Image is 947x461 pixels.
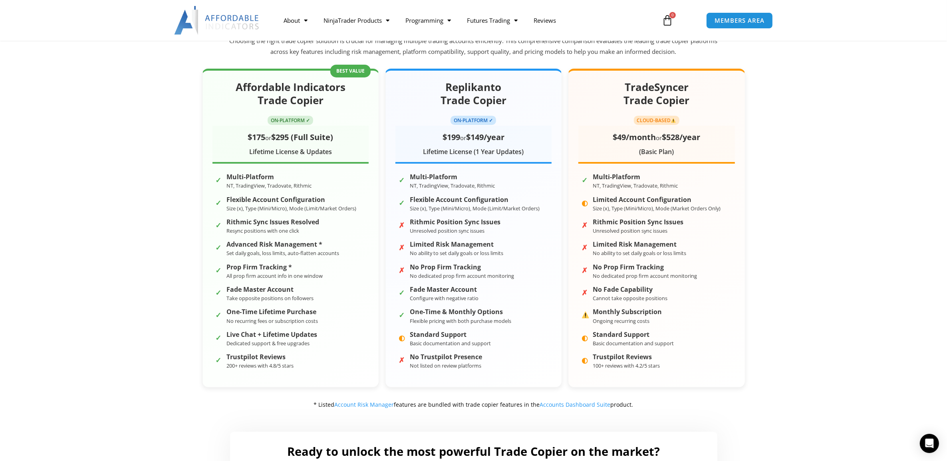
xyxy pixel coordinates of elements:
span: 0 [669,12,676,18]
span: $49/month [613,132,656,142]
strong: Multi-Platform [593,173,678,181]
img: ⚠ [582,311,589,319]
small: NT, TradingView, Tradovate, Rithmic [410,182,495,189]
span: ◐ [582,331,589,338]
strong: Trustpilot Reviews [227,353,294,361]
strong: Standard Support [410,331,491,338]
span: ✗ [399,219,406,226]
span: ✓ [582,174,589,181]
strong: Fade Master Account [227,286,314,293]
a: Reviews [526,11,564,30]
span: ✓ [399,309,406,316]
strong: No Prop Firm Tracking [593,263,697,271]
span: ✓ [216,331,223,338]
small: Basic documentation and support [410,340,491,347]
span: ✓ [216,174,223,181]
span: ✓ [216,354,223,361]
strong: Rithmic Position Sync Issues [410,218,500,226]
strong: Multi-Platform [227,173,312,181]
strong: Flexible Account Configuration [410,196,540,204]
span: ✗ [399,241,406,248]
small: Basic documentation and support [593,340,674,347]
strong: Rithmic Position Sync Issues [593,218,683,226]
div: or [578,130,735,144]
strong: Fade Master Account [410,286,478,293]
small: Not listed on review platforms [410,362,481,369]
span: $149/year [466,132,504,142]
img: ⚠ [671,118,676,123]
small: Size (x), Type (Mini/Micro), Mode (Limit/Market Orders) [227,205,357,212]
nav: Menu [276,11,653,30]
small: Flexible pricing with both purchase models [410,317,511,324]
span: ✓ [399,196,406,204]
small: 100+ reviews with 4.2/5 stars [593,362,660,369]
span: MEMBERS AREA [715,18,764,24]
small: 200+ reviews with 4.8/5 stars [227,362,294,369]
div: * Listed features are bundled with trade copier features in the product. [202,400,745,410]
small: No ability to set daily goals or loss limits [593,249,686,257]
h2: TradeSyncer Trade Copier [578,81,735,108]
small: Configure with negative ratio [410,295,478,302]
span: ✗ [582,286,589,293]
small: NT, TradingView, Tradovate, Rithmic [593,182,678,189]
strong: Advanced Risk Management * [227,241,339,248]
small: Unresolved position sync issues [593,227,667,234]
small: Set daily goals, loss limits, auto-flatten accounts [227,249,339,257]
span: ✗ [399,354,406,361]
span: $528/year [662,132,700,142]
strong: No Trustpilot Presence [410,353,482,361]
h2: Replikanto Trade Copier [395,81,552,108]
a: 0 [650,9,685,32]
span: ON-PLATFORM ✓ [268,116,313,125]
strong: No Fade Capability [593,286,667,293]
small: NT, TradingView, Tradovate, Rithmic [227,182,312,189]
span: ✓ [216,286,223,293]
strong: Limited Risk Management [410,241,503,248]
a: Programming [397,11,459,30]
span: ✓ [216,196,223,204]
strong: Multi-Platform [410,173,495,181]
span: ◐ [582,354,589,361]
small: Size (x), Type (Mini/Micro), Mode (Limit/Market Orders) [410,205,540,212]
small: Cannot take opposite positions [593,295,667,302]
strong: One-Time Lifetime Purchase [227,308,318,316]
span: ✓ [216,264,223,271]
strong: Flexible Account Configuration [227,196,357,204]
span: ✓ [216,309,223,316]
span: ✓ [399,286,406,293]
small: Ongoing recurring costs [593,317,649,324]
span: ✗ [582,241,589,248]
span: ✓ [216,219,223,226]
small: No ability to set daily goals or loss limits [410,249,503,257]
div: Lifetime License & Updates [212,146,369,158]
small: Dedicated support & free upgrades [227,340,310,347]
span: ✓ [399,174,406,181]
span: $175 [248,132,265,142]
small: Size (x), Type (Mini/Micro), Mode (Market Orders Only) [593,205,721,212]
span: ✓ [216,241,223,248]
span: $295 (Full Suite) [271,132,333,142]
span: $199 [443,132,460,142]
div: (Basic Plan) [578,146,735,158]
strong: Monthly Subscription [593,308,662,316]
div: Open Intercom Messenger [920,434,939,453]
strong: Live Chat + Lifetime Updates [227,331,318,338]
strong: Limited Risk Management [593,241,686,248]
strong: Trustpilot Reviews [593,353,660,361]
span: ◐ [399,331,406,338]
strong: Prop Firm Tracking * [227,263,323,271]
strong: One-Time & Monthly Options [410,308,511,316]
span: ✗ [582,264,589,271]
p: Choosing the right trade copier solution is crucial for managing multiple trading accounts effici... [228,36,719,58]
strong: Standard Support [593,331,674,338]
h2: Ready to unlock the most powerful Trade Copier on the market? [238,444,709,459]
small: Resync positions with one click [227,227,300,234]
a: Futures Trading [459,11,526,30]
small: No dedicated prop firm account monitoring [410,272,514,279]
a: Account Risk Manager [335,401,394,408]
strong: No Prop Firm Tracking [410,263,514,271]
span: ◐ [582,196,589,204]
strong: Limited Account Configuration [593,196,721,204]
div: or [395,130,552,144]
a: About [276,11,316,30]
